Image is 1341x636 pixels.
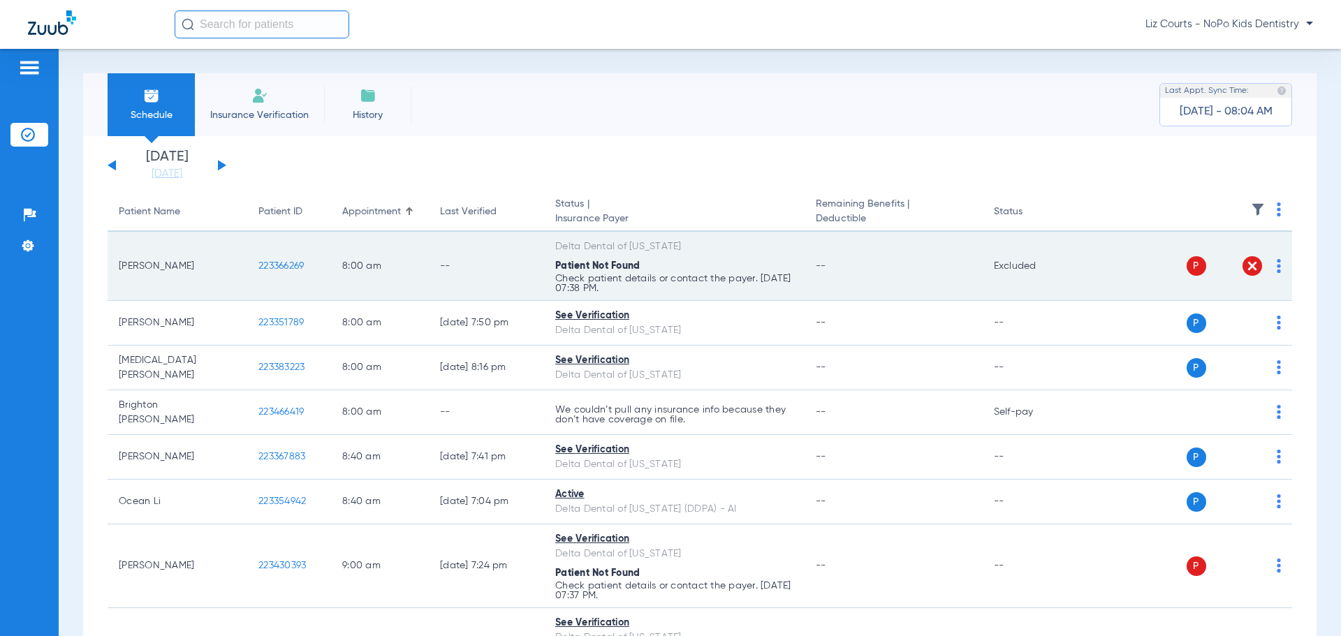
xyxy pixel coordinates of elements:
[205,108,314,122] span: Insurance Verification
[119,205,180,219] div: Patient Name
[816,362,826,372] span: --
[555,405,793,424] p: We couldn’t pull any insurance info because they don’t have coverage on file.
[440,205,533,219] div: Last Verified
[251,87,268,104] img: Manual Insurance Verification
[816,318,826,327] span: --
[1277,360,1281,374] img: group-dot-blue.svg
[119,205,236,219] div: Patient Name
[118,108,184,122] span: Schedule
[816,212,971,226] span: Deductible
[983,435,1077,480] td: --
[258,261,304,271] span: 223366269
[1187,256,1206,276] span: P
[258,362,305,372] span: 223383223
[555,532,793,547] div: See Verification
[1187,358,1206,378] span: P
[331,435,429,480] td: 8:40 AM
[1145,17,1313,31] span: Liz Courts - NoPo Kids Dentistry
[258,561,306,570] span: 223430393
[555,239,793,254] div: Delta Dental of [US_STATE]
[429,435,544,480] td: [DATE] 7:41 PM
[816,407,826,417] span: --
[1277,559,1281,572] img: group-dot-blue.svg
[335,108,401,122] span: History
[816,261,826,271] span: --
[175,10,349,38] input: Search for patients
[331,301,429,346] td: 8:00 AM
[331,346,429,390] td: 8:00 AM
[331,480,429,524] td: 8:40 AM
[555,547,793,561] div: Delta Dental of [US_STATE]
[1277,316,1281,330] img: group-dot-blue.svg
[1277,450,1281,464] img: group-dot-blue.svg
[331,524,429,608] td: 9:00 AM
[555,443,793,457] div: See Verification
[258,407,304,417] span: 223466419
[983,232,1077,301] td: Excluded
[555,274,793,293] p: Check patient details or contact the payer. [DATE] 07:38 PM.
[544,193,805,232] th: Status |
[816,452,826,461] span: --
[1277,259,1281,273] img: group-dot-blue.svg
[555,502,793,517] div: Delta Dental of [US_STATE] (DDPA) - AI
[1245,259,1259,273] img: x.svg
[1165,84,1249,98] span: Last Appt. Sync Time:
[258,205,320,219] div: Patient ID
[429,480,544,524] td: [DATE] 7:04 PM
[1277,405,1281,419] img: group-dot-blue.svg
[429,346,544,390] td: [DATE] 8:16 PM
[555,487,793,502] div: Active
[258,318,304,327] span: 223351789
[1251,202,1265,216] img: filter.svg
[342,205,401,219] div: Appointment
[555,212,793,226] span: Insurance Payer
[555,323,793,338] div: Delta Dental of [US_STATE]
[983,480,1077,524] td: --
[143,87,160,104] img: Schedule
[331,390,429,435] td: 8:00 AM
[1271,569,1341,636] iframe: Chat Widget
[555,581,793,600] p: Check patient details or contact the payer. [DATE] 07:37 PM.
[1180,105,1273,119] span: [DATE] - 08:04 AM
[555,309,793,323] div: See Verification
[258,452,305,461] span: 223367883
[429,524,544,608] td: [DATE] 7:24 PM
[258,205,302,219] div: Patient ID
[805,193,982,232] th: Remaining Benefits |
[983,346,1077,390] td: --
[555,457,793,472] div: Delta Dental of [US_STATE]
[18,59,41,76] img: hamburger-icon
[1187,492,1206,512] span: P
[1277,202,1281,216] img: group-dot-blue.svg
[108,480,247,524] td: Ocean Li
[440,205,497,219] div: Last Verified
[816,561,826,570] span: --
[182,18,194,31] img: Search Icon
[429,301,544,346] td: [DATE] 7:50 PM
[983,390,1077,435] td: Self-pay
[1187,313,1206,333] span: P
[342,205,418,219] div: Appointment
[555,353,793,368] div: See Verification
[983,524,1077,608] td: --
[983,301,1077,346] td: --
[555,616,793,630] div: See Verification
[125,150,209,181] li: [DATE]
[108,435,247,480] td: [PERSON_NAME]
[429,390,544,435] td: --
[983,193,1077,232] th: Status
[429,232,544,301] td: --
[1187,448,1206,467] span: P
[555,568,640,578] span: Patient Not Found
[108,346,247,390] td: [MEDICAL_DATA][PERSON_NAME]
[1187,556,1206,576] span: P
[258,496,306,506] span: 223354942
[555,261,640,271] span: Patient Not Found
[331,232,429,301] td: 8:00 AM
[816,496,826,506] span: --
[108,232,247,301] td: [PERSON_NAME]
[1277,494,1281,508] img: group-dot-blue.svg
[1277,86,1287,96] img: last sync help info
[108,390,247,435] td: Brighton [PERSON_NAME]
